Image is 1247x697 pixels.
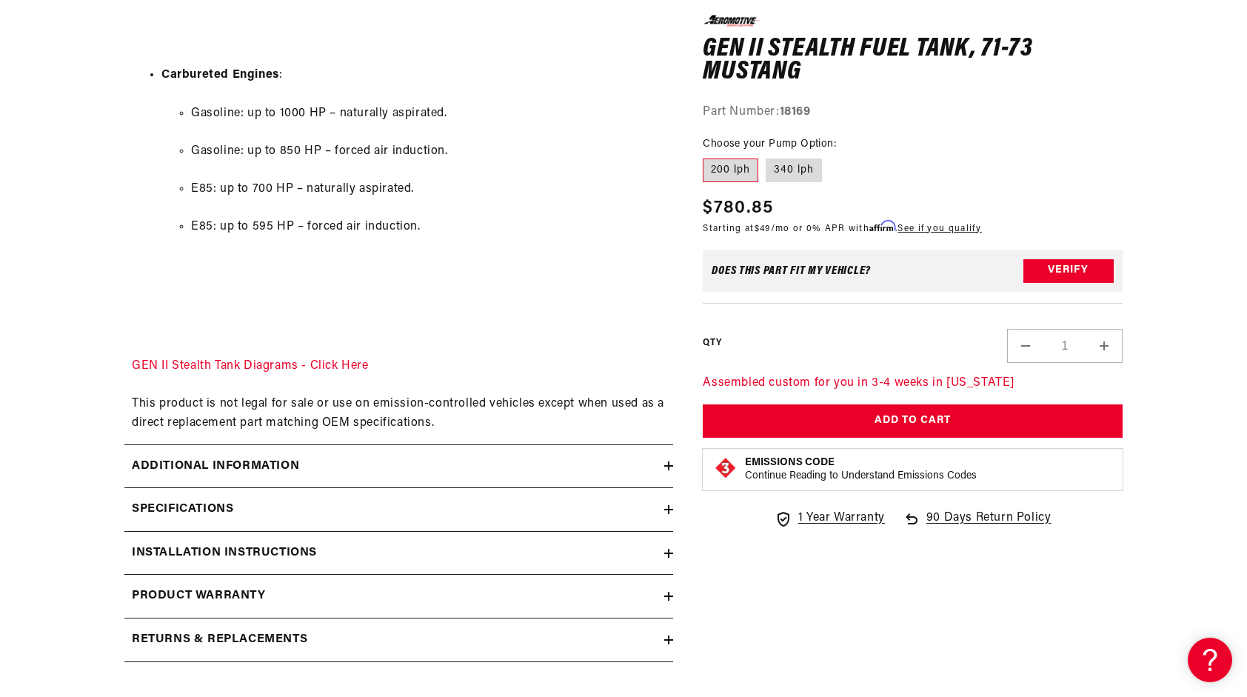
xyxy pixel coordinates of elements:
[132,587,266,606] h2: Product warranty
[161,69,279,81] strong: Carbureted Engines
[712,264,871,276] div: Does This part fit My vehicle?
[775,508,885,527] a: 1 Year Warranty
[903,508,1052,542] a: 90 Days Return Policy
[124,575,673,618] summary: Product warranty
[926,508,1052,542] span: 90 Days Return Policy
[1023,259,1114,282] button: Verify
[745,456,835,467] strong: Emissions Code
[703,337,721,350] label: QTY
[798,508,885,527] span: 1 Year Warranty
[132,544,317,563] h2: Installation Instructions
[703,136,838,152] legend: Choose your Pump Option:
[132,630,307,650] h2: Returns & replacements
[161,66,666,297] li: :
[703,221,981,235] p: Starting at /mo or 0% APR with .
[191,218,666,237] li: E85: up to 595 HP – forced air induction.
[191,104,666,124] li: Gasoline: up to 1000 HP – naturally aspirated.
[766,159,822,182] label: 340 lph
[124,532,673,575] summary: Installation Instructions
[124,618,673,661] summary: Returns & replacements
[703,37,1123,84] h1: Gen II Stealth Fuel Tank, 71-73 Mustang
[124,488,673,531] summary: Specifications
[780,105,811,117] strong: 18169
[755,224,771,233] span: $49
[703,159,758,182] label: 200 lph
[124,445,673,488] summary: Additional information
[745,456,977,482] button: Emissions CodeContinue Reading to Understand Emissions Codes
[869,220,895,231] span: Affirm
[132,360,369,372] a: GEN II Stealth Tank Diagrams - Click Here
[745,469,977,482] p: Continue Reading to Understand Emissions Codes
[714,456,738,479] img: Emissions code
[897,224,981,233] a: See if you qualify - Learn more about Affirm Financing (opens in modal)
[703,102,1123,121] div: Part Number:
[191,142,666,161] li: Gasoline: up to 850 HP – forced air induction.
[703,404,1123,438] button: Add to Cart
[191,180,666,199] li: E85: up to 700 HP – naturally aspirated.
[703,194,773,221] span: $780.85
[703,373,1123,393] p: Assembled custom for you in 3-4 weeks in [US_STATE]
[132,457,299,476] h2: Additional information
[132,500,233,519] h2: Specifications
